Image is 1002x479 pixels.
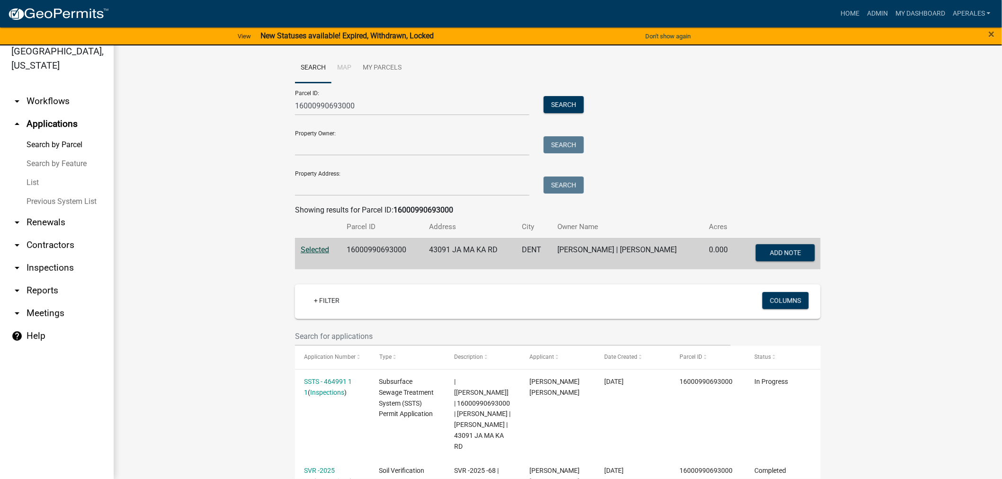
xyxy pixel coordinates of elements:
strong: New Statuses available! Expired, Withdrawn, Locked [260,31,434,40]
div: Showing results for Parcel ID: [295,204,821,216]
th: Acres [704,216,739,238]
a: My Dashboard [892,5,949,23]
a: My Parcels [357,53,407,83]
i: arrow_drop_down [11,262,23,274]
th: Parcel ID [341,216,423,238]
a: + Filter [306,292,347,309]
datatable-header-cell: Type [370,346,446,369]
span: Add Note [769,248,801,256]
span: Application Number [304,354,356,360]
span: 16000990693000 [680,378,733,385]
a: Admin [863,5,892,23]
span: Parcel ID [680,354,702,360]
a: Search [295,53,331,83]
a: Selected [301,245,329,254]
td: DENT [516,238,552,269]
datatable-header-cell: Description [445,346,520,369]
input: Search for applications [295,327,731,346]
i: arrow_drop_down [11,239,23,251]
a: Home [837,5,863,23]
span: 16000990693000 [680,467,733,474]
span: Completed [755,467,787,474]
i: arrow_drop_down [11,285,23,296]
a: aperales [949,5,994,23]
td: 0.000 [704,238,739,269]
span: 05/09/2025 [604,467,624,474]
span: × [989,27,995,41]
datatable-header-cell: Date Created [595,346,671,369]
th: Address [423,216,516,238]
span: Type [379,354,392,360]
span: 08/17/2025 [604,378,624,385]
div: ( ) [304,376,361,398]
button: Don't show again [642,28,695,44]
td: 43091 JA MA KA RD [423,238,516,269]
datatable-header-cell: Status [745,346,821,369]
i: arrow_drop_up [11,118,23,130]
strong: 16000990693000 [394,205,453,214]
datatable-header-cell: Parcel ID [671,346,746,369]
td: 16000990693000 [341,238,423,269]
a: Inspections [310,389,344,396]
i: arrow_drop_down [11,217,23,228]
span: Date Created [604,354,637,360]
datatable-header-cell: Application Number [295,346,370,369]
span: | [Andrea Perales] | 16000990693000 | DANIEL CHRISTENSEN | SALLY CHRISTENSEN | 43091 JA MA KA RD [454,378,510,450]
td: [PERSON_NAME] | [PERSON_NAME] [552,238,704,269]
span: Applicant [529,354,554,360]
button: Columns [762,292,809,309]
datatable-header-cell: Applicant [520,346,596,369]
button: Close [989,28,995,40]
a: View [234,28,255,44]
button: Add Note [756,244,815,261]
a: SSTS - 464991 1 1 [304,378,352,396]
span: Peter Ross Johnson [529,378,580,396]
span: Status [755,354,771,360]
span: In Progress [755,378,788,385]
i: arrow_drop_down [11,96,23,107]
span: Subsurface Sewage Treatment System (SSTS) Permit Application [379,378,434,417]
button: Search [544,177,584,194]
button: Search [544,136,584,153]
button: Search [544,96,584,113]
i: arrow_drop_down [11,308,23,319]
span: Description [454,354,483,360]
th: Owner Name [552,216,704,238]
th: City [516,216,552,238]
i: help [11,330,23,342]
